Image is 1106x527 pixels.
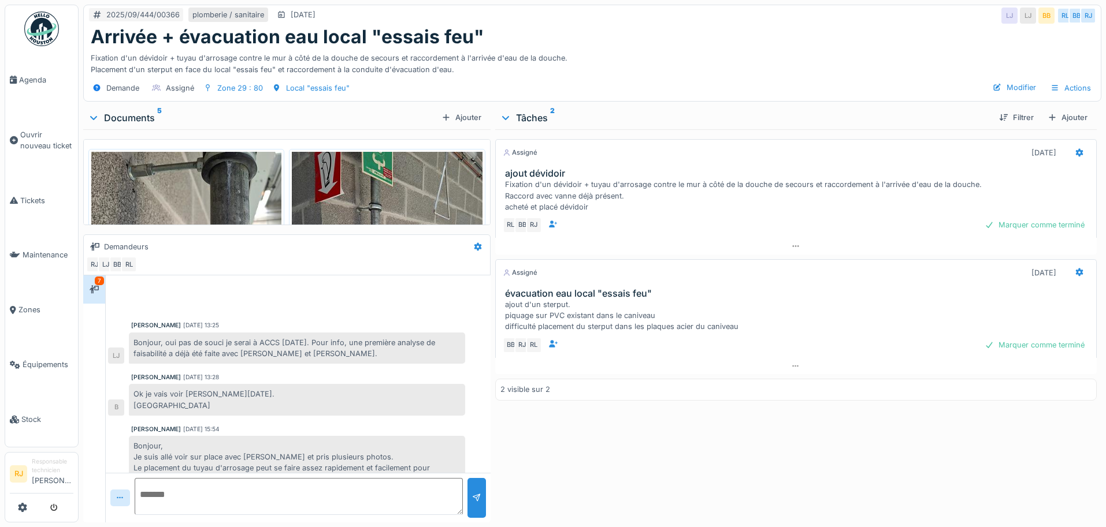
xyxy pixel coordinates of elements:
[18,304,73,315] span: Zones
[505,179,1092,212] div: Fixation d'un dévidoir + tuyau d'arrosage contre le mur à côté de la douche de secours et raccord...
[183,373,219,382] div: [DATE] 13:28
[503,268,537,278] div: Assigné
[21,414,73,425] span: Stock
[505,288,1092,299] h3: évacuation eau local "essais feu"
[19,74,73,85] span: Agenda
[109,256,125,272] div: BB
[32,457,73,475] div: Responsable technicien
[1043,110,1092,125] div: Ajouter
[505,299,1092,332] div: ajout d'un sterput. piquage sur PVC existant dans le caniveau difficulté placement du sterput dan...
[10,457,73,494] a: RJ Responsable technicien[PERSON_NAME]
[166,83,194,94] div: Assigné
[5,337,78,392] a: Équipements
[988,80,1041,95] div: Modifier
[217,83,263,94] div: Zone 29 : 80
[526,337,542,353] div: RL
[192,9,264,20] div: plomberie / sanitaire
[129,332,465,364] div: Bonjour, oui pas de souci je serai à ACCS [DATE]. Pour info, une première analyse de faisabilité ...
[23,359,73,370] span: Équipements
[5,107,78,173] a: Ouvrir nouveau ticket
[514,337,530,353] div: RJ
[1080,8,1096,24] div: RJ
[32,457,73,491] li: [PERSON_NAME]
[980,337,1089,353] div: Marquer comme terminé
[129,384,465,415] div: Ok je vais voir [PERSON_NAME][DATE]. [GEOGRAPHIC_DATA]
[5,392,78,447] a: Stock
[503,148,537,158] div: Assigné
[5,53,78,107] a: Agenda
[437,110,486,125] div: Ajouter
[1031,267,1056,278] div: [DATE]
[1045,80,1096,96] div: Actions
[292,152,482,405] img: uo8cbaj59dz3d3x6at477jicaswp
[106,9,180,20] div: 2025/09/444/00366
[503,337,519,353] div: BB
[95,276,104,285] div: 7
[91,48,1094,74] div: Fixation d'un dévidoir + tuyau d'arrosage contre le mur à côté de la douche de secours et raccord...
[550,111,555,125] sup: 2
[291,9,316,20] div: [DATE]
[503,217,519,233] div: RL
[91,152,281,405] img: umavcmkeo3i7xjbmnh6805dghigm
[121,256,137,272] div: RL
[98,256,114,272] div: LJ
[1038,8,1055,24] div: BB
[157,111,162,125] sup: 5
[500,384,550,395] div: 2 visible sur 2
[1001,8,1018,24] div: LJ
[106,83,139,94] div: Demande
[286,83,350,94] div: Local "essais feu"
[526,217,542,233] div: RJ
[5,228,78,283] a: Maintenance
[5,283,78,338] a: Zones
[980,217,1089,233] div: Marquer comme terminé
[1020,8,1036,24] div: LJ
[104,241,149,252] div: Demandeurs
[20,195,73,206] span: Tickets
[1068,8,1085,24] div: BB
[505,168,1092,179] h3: ajout dévidoir
[1057,8,1073,24] div: RL
[129,436,465,489] div: Bonjour, Je suis allé voir sur place avec [PERSON_NAME] et pris plusieurs photos. Le placement du...
[24,12,59,46] img: Badge_color-CXgf-gQk.svg
[108,347,124,364] div: LJ
[994,110,1038,125] div: Filtrer
[5,173,78,228] a: Tickets
[131,425,181,433] div: [PERSON_NAME]
[183,321,219,330] div: [DATE] 13:25
[108,399,124,416] div: B
[88,111,437,125] div: Documents
[131,321,181,330] div: [PERSON_NAME]
[91,26,484,48] h1: Arrivée + évacuation eau local "essais feu"
[183,425,220,433] div: [DATE] 15:54
[500,111,990,125] div: Tâches
[86,256,102,272] div: RJ
[514,217,530,233] div: BB
[1031,147,1056,158] div: [DATE]
[10,465,27,483] li: RJ
[20,129,73,151] span: Ouvrir nouveau ticket
[131,373,181,382] div: [PERSON_NAME]
[23,249,73,260] span: Maintenance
